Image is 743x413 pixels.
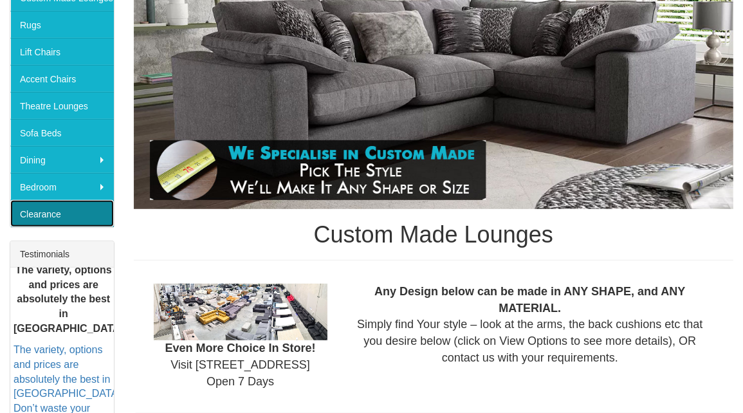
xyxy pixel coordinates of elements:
a: Accent Chairs [10,65,114,92]
a: Theatre Lounges [10,92,114,119]
a: Sofa Beds [10,119,114,146]
a: Lift Chairs [10,38,114,65]
b: Any Design below can be made in ANY SHAPE, and ANY MATERIAL. [374,285,685,315]
a: Rugs [10,11,114,38]
b: Even More Choice In Store! [165,342,316,354]
a: Bedroom [10,173,114,200]
div: Visit [STREET_ADDRESS] Open 7 Days [144,284,337,390]
h1: Custom Made Lounges [134,222,734,248]
b: The variety, options and prices are absolutely the best in [GEOGRAPHIC_DATA] [14,264,124,334]
div: Simply find Your style – look at the arms, the back cushions etc that you desire below (click on ... [337,284,723,367]
div: Testimonials [10,241,114,268]
a: Clearance [10,200,114,227]
a: Dining [10,146,114,173]
img: Showroom [154,284,327,340]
